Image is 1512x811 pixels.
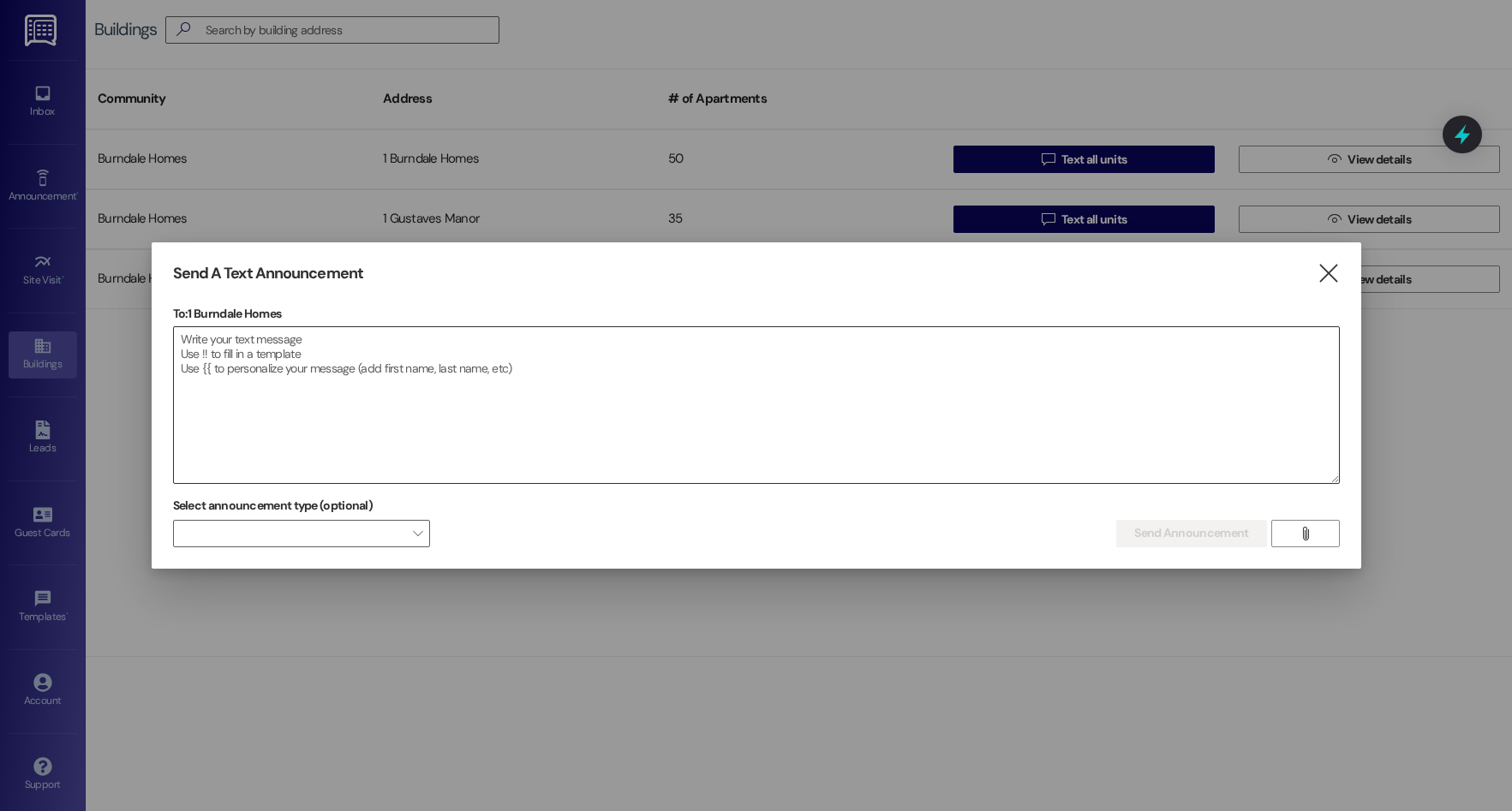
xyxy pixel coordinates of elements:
button: Send Announcement [1116,520,1266,547]
i:  [1317,265,1340,283]
i:  [1299,527,1312,540]
label: Select announcement type (optional) [173,492,374,519]
span: Send Announcement [1134,524,1248,542]
h3: Send A Text Announcement [173,264,363,283]
p: To: 1 Burndale Homes [173,305,1340,322]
